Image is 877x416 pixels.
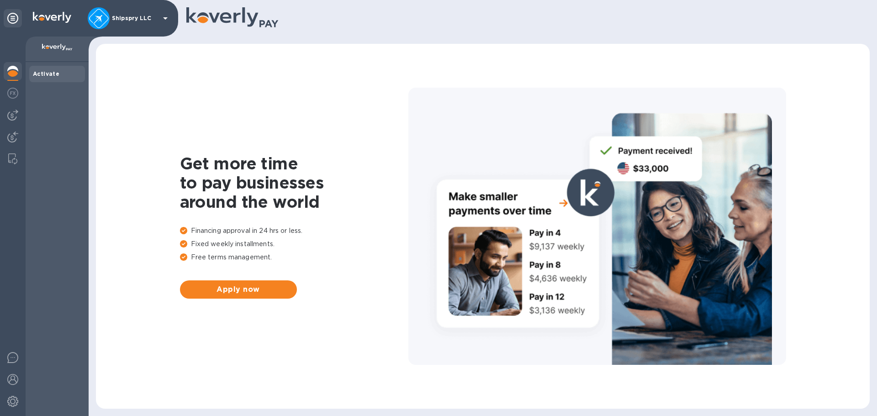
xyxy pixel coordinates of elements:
img: Logo [33,12,71,23]
p: Free terms management. [180,253,408,262]
b: Activate [33,70,59,77]
h1: Get more time to pay businesses around the world [180,154,408,211]
div: Unpin categories [4,9,22,27]
p: Financing approval in 24 hrs or less. [180,226,408,236]
p: Fixed weekly installments. [180,239,408,249]
span: Apply now [187,284,290,295]
img: Foreign exchange [7,88,18,99]
p: Shipspry LLC [112,15,158,21]
button: Apply now [180,280,297,299]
